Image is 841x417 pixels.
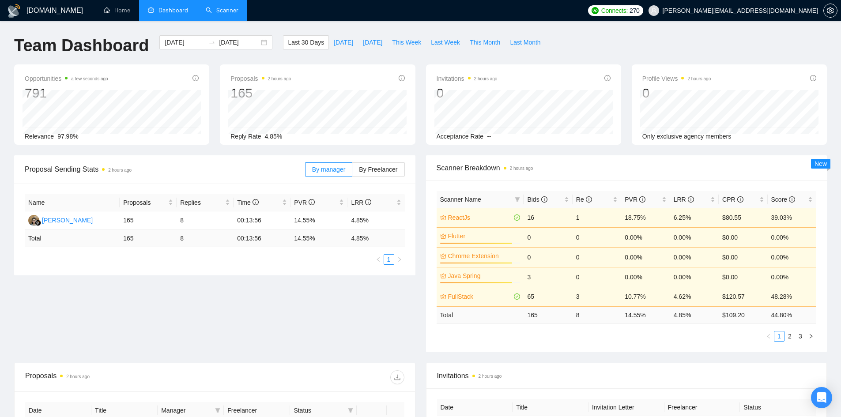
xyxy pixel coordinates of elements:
span: Re [576,196,592,203]
span: left [766,334,771,339]
li: 1 [774,331,784,342]
div: [PERSON_NAME] [42,215,93,225]
span: Score [771,196,795,203]
span: dashboard [148,7,154,13]
button: Last 30 Days [283,35,329,49]
td: 14.55% [290,211,347,230]
img: gigradar-bm.png [35,220,41,226]
span: 4.85% [265,133,283,140]
a: searchScanner [206,7,238,14]
span: user [651,8,657,14]
td: 0.00% [621,247,670,267]
td: Total [437,306,524,323]
span: 270 [630,6,639,15]
span: info-circle [604,75,611,81]
td: 4.85 % [347,230,404,247]
button: right [394,254,405,265]
span: filter [213,404,222,417]
span: Reply Rate [230,133,261,140]
td: 1 [573,208,621,227]
a: setting [823,7,837,14]
span: Manager [161,406,211,415]
li: Next Page [394,254,405,265]
span: filter [346,404,355,417]
th: Freelancer [664,399,740,416]
span: Invitations [437,73,498,84]
td: $0.00 [719,247,767,267]
span: Last 30 Days [288,38,324,47]
button: left [373,254,384,265]
span: filter [513,193,522,206]
td: 8 [177,230,234,247]
td: 0.00% [670,267,719,287]
a: Flutter [448,231,519,241]
span: This Week [392,38,421,47]
img: upwork-logo.png [592,7,599,14]
td: 0.00% [768,227,816,247]
span: setting [824,7,837,14]
span: LRR [674,196,694,203]
li: 3 [795,331,806,342]
span: Invitations [437,370,816,381]
span: crown [440,293,446,300]
span: right [397,257,402,262]
td: 6.25% [670,208,719,227]
span: Acceptance Rate [437,133,484,140]
a: Chrome Extension [448,251,519,261]
time: 2 hours ago [479,374,502,379]
td: 3 [573,287,621,306]
li: Previous Page [763,331,774,342]
span: Proposals [123,198,166,207]
span: filter [215,408,220,413]
a: FullStack [448,292,513,301]
span: swap-right [208,39,215,46]
td: $120.57 [719,287,767,306]
th: Proposals [120,194,177,211]
th: Name [25,194,120,211]
td: 16 [524,208,572,227]
th: Title [513,399,588,416]
time: a few seconds ago [71,76,108,81]
span: right [808,334,814,339]
button: [DATE] [329,35,358,49]
button: left [763,331,774,342]
span: Dashboard [158,7,188,14]
td: 0 [573,227,621,247]
div: 0 [437,85,498,101]
a: ReactJs [448,213,513,222]
time: 2 hours ago [474,76,498,81]
td: 00:13:56 [234,230,290,247]
a: 2 [785,331,795,341]
td: 0.00% [768,247,816,267]
span: filter [348,408,353,413]
td: 0 [524,247,572,267]
div: 0 [642,85,711,101]
span: [DATE] [363,38,382,47]
a: 1 [774,331,784,341]
span: info-circle [586,196,592,203]
td: 10.77% [621,287,670,306]
button: setting [823,4,837,18]
span: Profile Views [642,73,711,84]
li: 1 [384,254,394,265]
input: Start date [165,38,205,47]
img: logo [7,4,21,18]
div: Open Intercom Messenger [811,387,832,408]
span: Only exclusive agency members [642,133,732,140]
button: right [806,331,816,342]
td: 00:13:56 [234,211,290,230]
td: 165 [524,306,572,323]
span: info-circle [365,199,371,205]
th: Invitation Letter [588,399,664,416]
span: Scanner Breakdown [437,162,817,173]
span: info-circle [399,75,405,81]
span: Proposal Sending Stats [25,164,305,175]
span: crown [440,273,446,279]
span: Last Week [431,38,460,47]
span: check-circle [514,293,520,300]
h1: Team Dashboard [14,35,149,56]
th: Status [740,399,816,416]
span: crown [440,233,446,239]
td: 0.00% [621,267,670,287]
span: [DATE] [334,38,353,47]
